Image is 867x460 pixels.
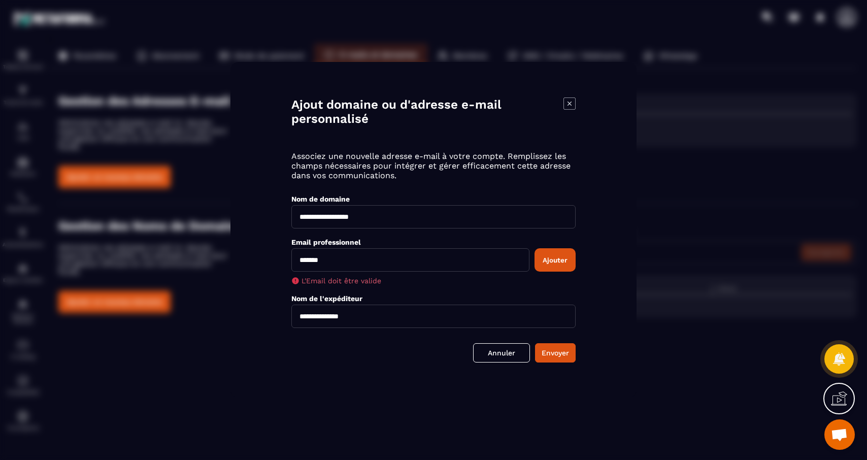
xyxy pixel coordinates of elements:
a: Annuler [473,343,530,363]
button: Envoyer [535,343,576,363]
p: Associez une nouvelle adresse e-mail à votre compte. Remplissez les champs nécessaires pour intég... [291,151,576,180]
p: L'Email doit être valide [302,277,381,285]
label: Email professionnel [291,238,361,246]
label: Nom de domaine [291,195,350,203]
a: Ouvrir le chat [824,419,855,450]
label: Nom de l'expéditeur [291,294,362,303]
h4: Ajout domaine ou d'adresse e-mail personnalisé [291,97,563,126]
button: Ajouter [535,248,576,272]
